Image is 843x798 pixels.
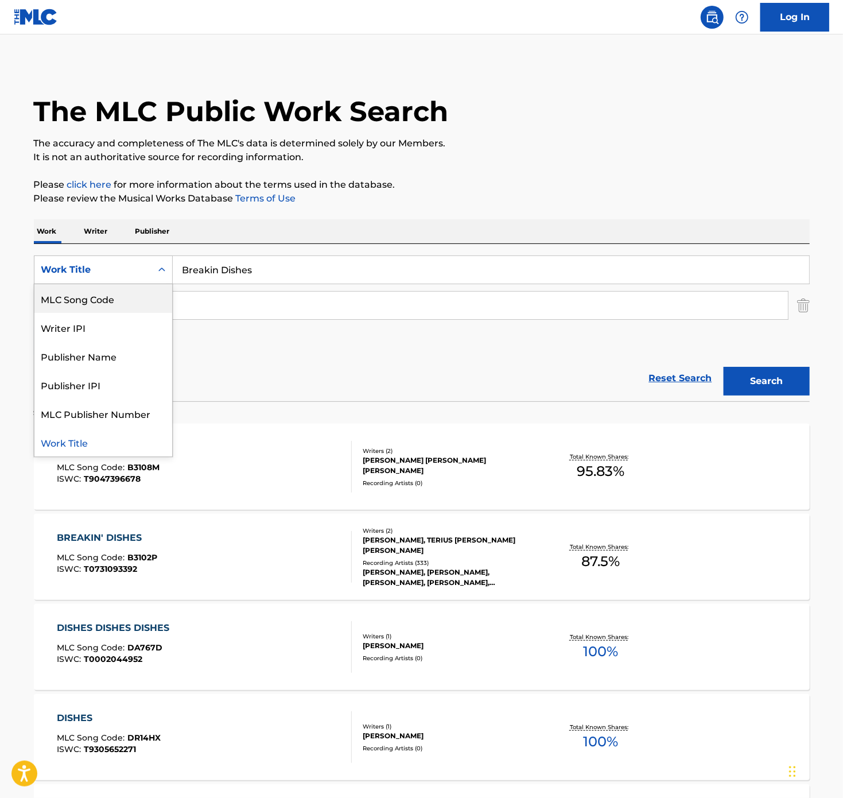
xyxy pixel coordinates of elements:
span: B3108M [127,462,160,472]
img: help [735,10,749,24]
span: T9305652271 [84,744,136,754]
p: Please review the Musical Works Database [34,192,810,206]
span: DR14HX [127,733,161,743]
p: Please for more information about the terms used in the database. [34,178,810,192]
img: Delete Criterion [797,291,810,320]
div: [PERSON_NAME], TERIUS [PERSON_NAME] [PERSON_NAME] [363,535,536,556]
span: MLC Song Code : [57,462,127,472]
span: 95.83 % [577,461,624,482]
span: T9047396678 [84,474,141,484]
p: Total Known Shares: [570,633,631,641]
div: Writers ( 2 ) [363,526,536,535]
div: Help [731,6,753,29]
span: ISWC : [57,654,84,664]
div: Writers ( 1 ) [363,722,536,731]
div: Work Title [41,263,145,277]
a: BREAKIN' DISHESMLC Song Code:B3108MISWC:T9047396678Writers (2)[PERSON_NAME] [PERSON_NAME] [PERSON... [34,424,810,510]
div: Recording Artists ( 0 ) [363,654,536,663]
p: It is not an authoritative source for recording information. [34,150,810,164]
span: ISWC : [57,744,84,754]
div: [PERSON_NAME] [PERSON_NAME] [PERSON_NAME] [363,455,536,476]
div: Writers ( 2 ) [363,447,536,455]
div: Writers ( 1 ) [363,632,536,641]
h1: The MLC Public Work Search [34,94,449,129]
a: DISHESMLC Song Code:DR14HXISWC:T9305652271Writers (1)[PERSON_NAME]Recording Artists (0)Total Know... [34,694,810,780]
span: 100 % [583,641,618,662]
span: MLC Song Code : [57,642,127,653]
span: MLC Song Code : [57,552,127,563]
p: Total Known Shares: [570,723,631,731]
img: MLC Logo [14,9,58,25]
div: Recording Artists ( 333 ) [363,559,536,567]
div: Writer IPI [34,313,172,342]
div: DISHES [57,711,161,725]
p: Work [34,219,60,243]
button: Search [724,367,810,396]
div: Work Title [34,428,172,456]
span: T0731093392 [84,564,137,574]
span: 87.5 % [581,551,620,572]
div: BREAKIN' DISHES [57,531,157,545]
div: Publisher IPI [34,370,172,399]
a: BREAKIN' DISHESMLC Song Code:B3102PISWC:T0731093392Writers (2)[PERSON_NAME], TERIUS [PERSON_NAME]... [34,514,810,600]
a: click here [67,179,112,190]
span: T0002044952 [84,654,142,664]
p: The accuracy and completeness of The MLC's data is determined solely by our Members. [34,137,810,150]
span: 100 % [583,731,618,752]
div: [PERSON_NAME] [363,731,536,741]
span: DA767D [127,642,162,653]
a: DISHES DISHES DISHESMLC Song Code:DA767DISWC:T0002044952Writers (1)[PERSON_NAME]Recording Artists... [34,604,810,690]
a: Log In [760,3,829,32]
div: [PERSON_NAME] [363,641,536,651]
a: Terms of Use [234,193,296,204]
span: MLC Song Code : [57,733,127,743]
a: Reset Search [643,366,718,391]
div: DISHES DISHES DISHES [57,621,175,635]
p: Total Known Shares: [570,543,631,551]
div: Recording Artists ( 0 ) [363,479,536,487]
p: Total Known Shares: [570,452,631,461]
img: search [705,10,719,24]
div: Drag [789,754,796,789]
p: Writer [81,219,111,243]
div: Publisher Name [34,342,172,370]
div: Recording Artists ( 0 ) [363,744,536,753]
form: Search Form [34,255,810,401]
a: Public Search [701,6,724,29]
div: MLC Publisher Number [34,399,172,428]
iframe: Chat Widget [786,743,843,798]
p: Publisher [132,219,173,243]
div: [PERSON_NAME], [PERSON_NAME], [PERSON_NAME], [PERSON_NAME], [PERSON_NAME] [363,567,536,588]
div: MLC Song Code [34,284,172,313]
span: ISWC : [57,474,84,484]
span: B3102P [127,552,157,563]
span: ISWC : [57,564,84,574]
